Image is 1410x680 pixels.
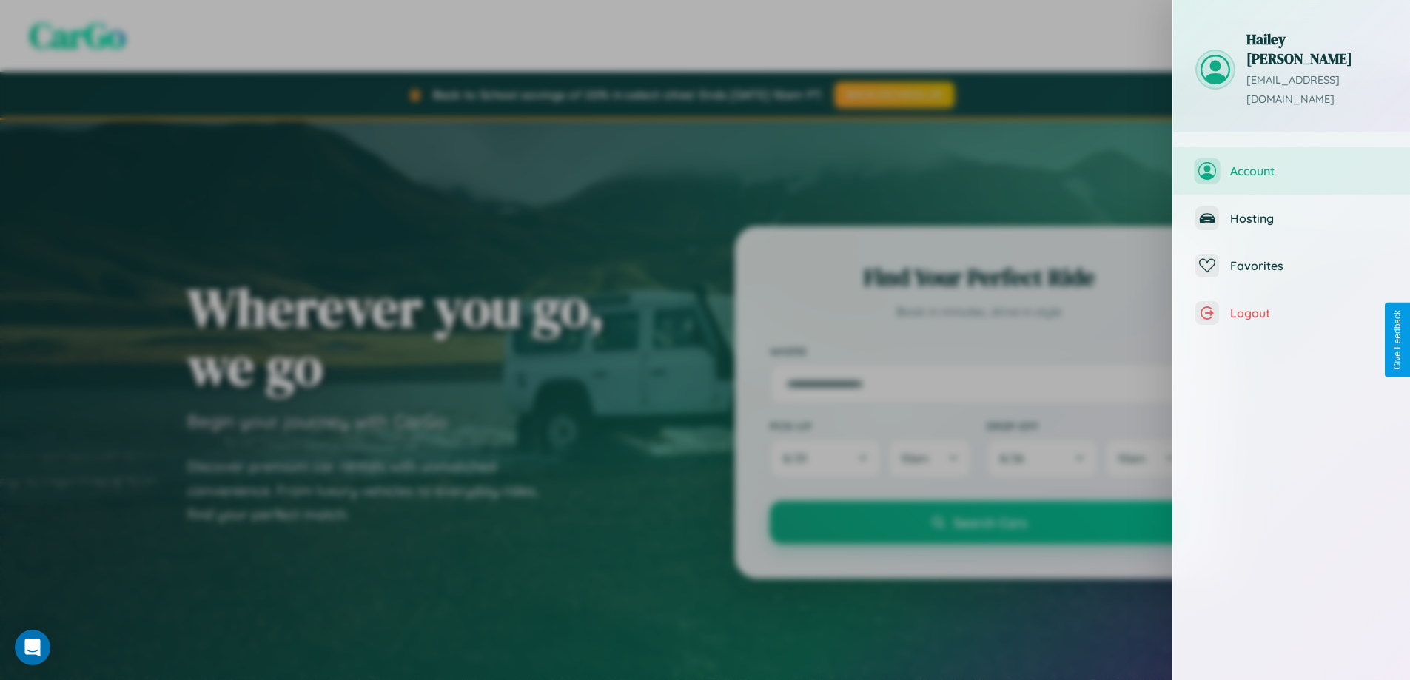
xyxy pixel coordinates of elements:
span: Hosting [1230,211,1388,226]
span: Logout [1230,306,1388,320]
div: Open Intercom Messenger [15,630,50,665]
span: Favorites [1230,258,1388,273]
div: Give Feedback [1392,310,1403,370]
span: Account [1230,164,1388,178]
button: Logout [1173,289,1410,337]
button: Hosting [1173,195,1410,242]
p: [EMAIL_ADDRESS][DOMAIN_NAME] [1246,71,1388,110]
button: Favorites [1173,242,1410,289]
button: Account [1173,147,1410,195]
h3: Hailey [PERSON_NAME] [1246,30,1388,68]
